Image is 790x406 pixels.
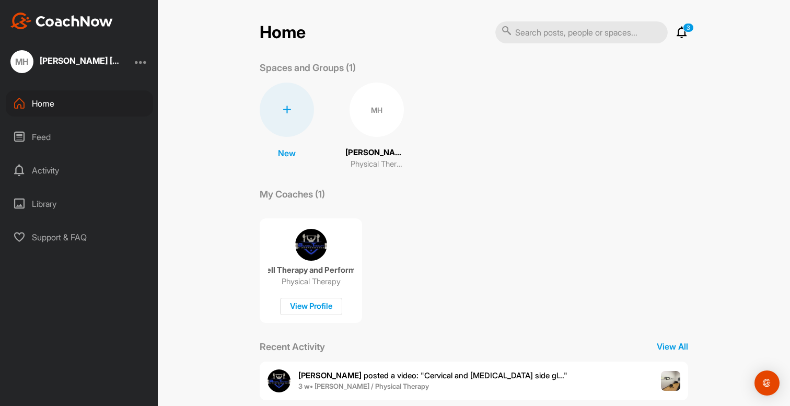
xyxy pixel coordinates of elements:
div: MH [350,83,404,137]
b: 3 w • [PERSON_NAME] / Physical Therapy [298,382,429,390]
p: Spaces and Groups (1) [260,61,356,75]
img: post image [661,371,681,391]
img: user avatar [268,369,291,392]
div: [PERSON_NAME] [PERSON_NAME] [40,56,123,65]
img: CoachNow [10,13,113,29]
span: posted a video : " Cervical and [MEDICAL_DATA] side gl... " [298,370,567,380]
div: Open Intercom Messenger [754,370,780,396]
div: Home [6,90,153,117]
p: My Coaches (1) [260,187,325,201]
p: Barbell Therapy and Performance [268,265,354,275]
div: Feed [6,124,153,150]
div: Activity [6,157,153,183]
p: 3 [683,23,694,32]
p: [PERSON_NAME] [PERSON_NAME] [345,147,408,159]
div: Support & FAQ [6,224,153,250]
p: Physical Therapy [351,158,403,170]
b: [PERSON_NAME] [298,370,362,380]
div: Library [6,191,153,217]
input: Search posts, people or spaces... [495,21,668,43]
img: coach avatar [295,229,327,261]
p: View All [657,340,688,353]
h2: Home [260,22,306,43]
div: MH [10,50,33,73]
a: MH[PERSON_NAME] [PERSON_NAME]Physical Therapy [345,83,408,170]
p: New [278,147,296,159]
p: Physical Therapy [282,276,341,287]
div: View Profile [280,298,342,315]
p: Recent Activity [260,340,325,354]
